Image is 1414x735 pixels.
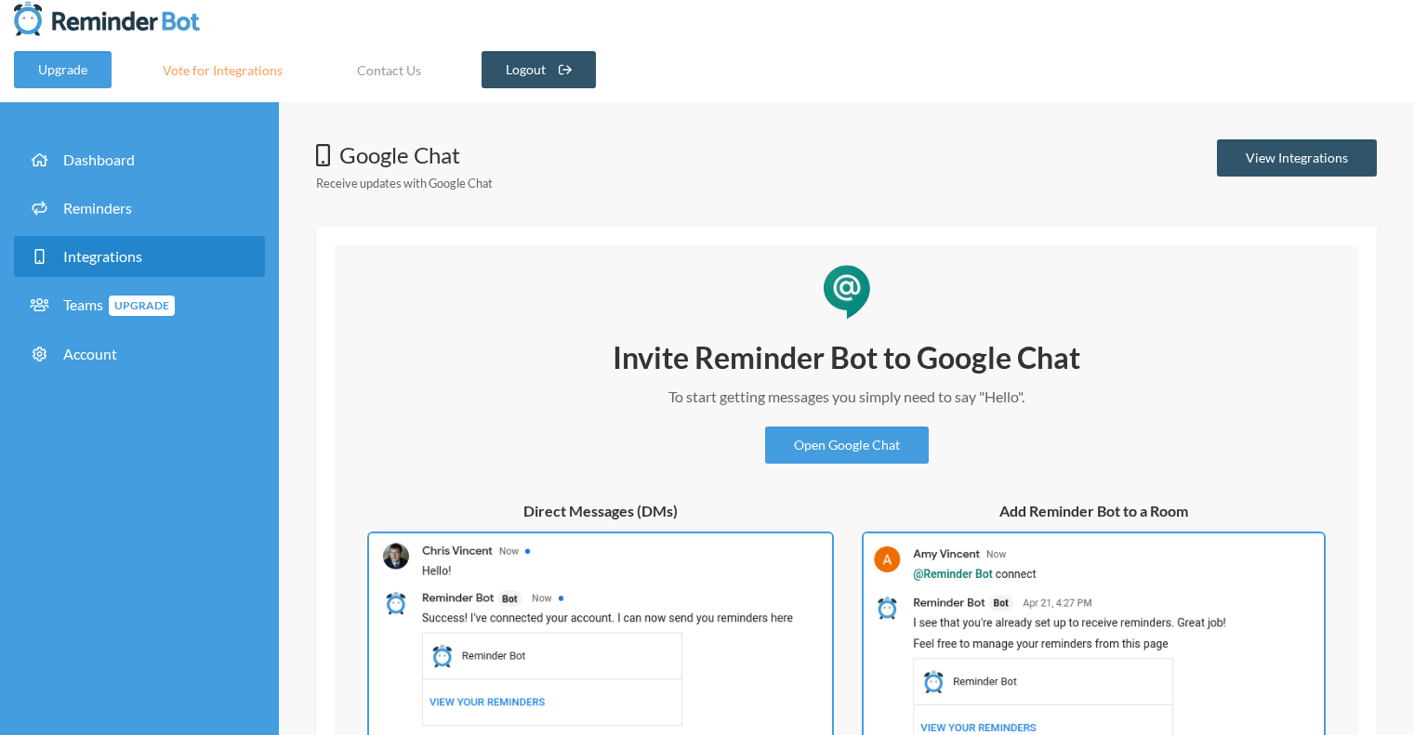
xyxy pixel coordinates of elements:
span: Upgrade [109,295,175,316]
a: Account [14,334,265,374]
a: Upgrade [14,51,112,88]
a: View Integrations [1217,139,1377,177]
h5: Direct Messages (DMs) [367,501,834,521]
a: Reminders [14,188,265,229]
p: To start getting messages you simply need to say "Hello". [568,386,1126,408]
a: Integrations [14,236,265,277]
a: Contact Us [334,51,444,88]
span: Account [63,345,117,362]
a: Vote for Integrations [139,51,306,88]
a: Dashboard [14,139,265,180]
a: TeamsUpgrade [14,284,265,326]
small: Receive updates with Google Chat [316,176,493,190]
span: Integrations [63,247,142,265]
a: Logout [482,51,596,88]
h1: Google Chat [316,139,493,171]
span: Reminders [63,199,132,217]
h2: Invite Reminder Bot to Google Chat [568,338,1126,377]
span: Dashboard [63,151,135,168]
a: Open Google Chat [765,427,929,464]
span: Teams [63,295,175,313]
h5: Add Reminder Bot to a Room [862,501,1326,521]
